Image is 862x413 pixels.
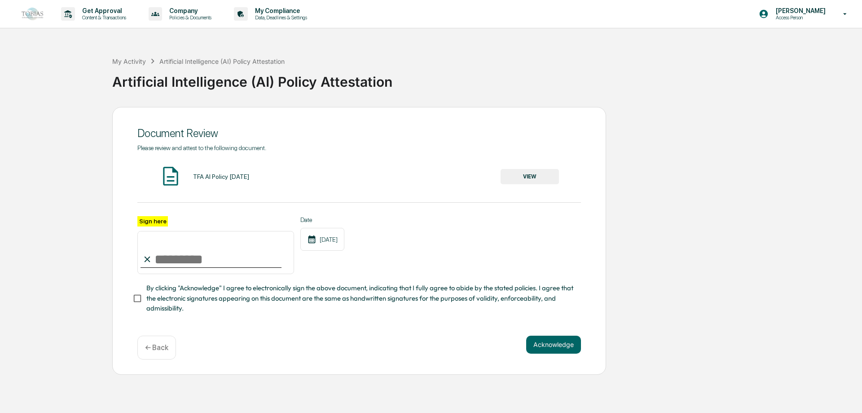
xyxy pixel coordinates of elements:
[137,144,266,151] span: Please review and attest to the following document.
[526,336,581,354] button: Acknowledge
[300,228,344,251] div: [DATE]
[75,14,131,21] p: Content & Transactions
[162,7,216,14] p: Company
[769,7,830,14] p: [PERSON_NAME]
[248,7,312,14] p: My Compliance
[162,14,216,21] p: Policies & Documents
[145,343,168,352] p: ← Back
[300,216,344,223] label: Date
[75,7,131,14] p: Get Approval
[137,127,581,140] div: Document Review
[159,165,182,187] img: Document Icon
[112,67,858,90] div: Artificial Intelligence (AI) Policy Attestation
[501,169,559,184] button: VIEW
[22,8,43,20] img: logo
[159,58,285,65] div: Artificial Intelligence (AI) Policy Attestation
[193,173,249,180] div: TFA AI Policy [DATE]
[137,216,168,226] label: Sign here
[248,14,312,21] p: Data, Deadlines & Settings
[146,283,574,313] span: By clicking "Acknowledge" I agree to electronically sign the above document, indicating that I fu...
[769,14,830,21] p: Access Person
[112,58,146,65] div: My Activity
